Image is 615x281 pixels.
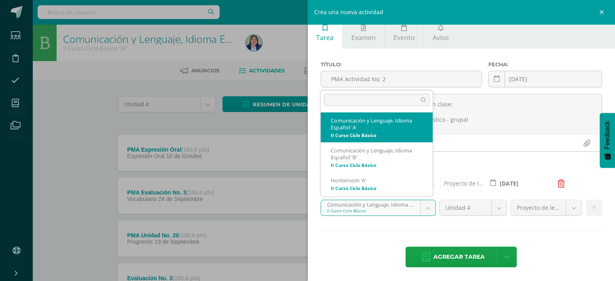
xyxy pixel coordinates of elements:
[331,133,423,137] div: II Curso Ciclo Básico
[331,186,423,190] div: II Curso Ciclo Básico
[331,177,423,184] div: Homeroom 'A'
[331,163,423,167] div: II Curso Ciclo Básico
[331,117,423,131] div: Comunicación y Lenguaje, Idioma Español 'A'
[331,147,423,161] div: Comunicación y Lenguaje, Idioma Español 'B'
